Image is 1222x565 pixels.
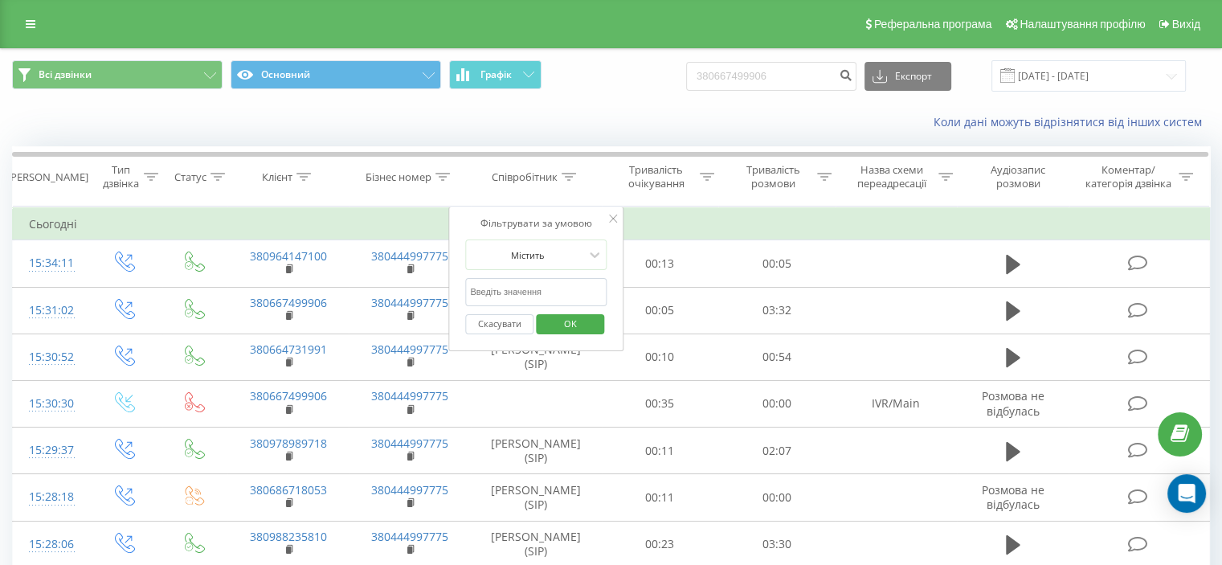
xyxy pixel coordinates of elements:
[733,163,813,190] div: Тривалість розмови
[371,295,448,310] a: 380444997775
[1020,18,1145,31] span: Налаштування профілю
[29,342,72,373] div: 15:30:52
[602,380,718,427] td: 00:35
[835,380,956,427] td: IVR/Main
[471,428,602,474] td: [PERSON_NAME] (SIP)
[465,278,607,306] input: Введіть значення
[250,248,327,264] a: 380964147100
[492,170,558,184] div: Співробітник
[718,428,835,474] td: 02:07
[371,388,448,403] a: 380444997775
[718,380,835,427] td: 00:00
[29,248,72,279] div: 15:34:11
[250,295,327,310] a: 380667499906
[850,163,934,190] div: Назва схеми переадресації
[371,482,448,497] a: 380444997775
[371,342,448,357] a: 380444997775
[250,482,327,497] a: 380686718053
[29,295,72,326] div: 15:31:02
[29,388,72,420] div: 15:30:30
[39,68,92,81] span: Всі дзвінки
[250,342,327,357] a: 380664731991
[1081,163,1175,190] div: Коментар/категорія дзвінка
[480,69,512,80] span: Графік
[934,114,1210,129] a: Коли дані можуть відрізнятися вiд інших систем
[465,215,607,231] div: Фільтрувати за умовою
[371,248,448,264] a: 380444997775
[548,311,593,336] span: OK
[12,60,223,89] button: Всі дзвінки
[616,163,697,190] div: Тривалість очікування
[29,481,72,513] div: 15:28:18
[982,388,1044,418] span: Розмова не відбулась
[718,240,835,287] td: 00:05
[602,287,718,334] td: 00:05
[250,388,327,403] a: 380667499906
[7,170,88,184] div: [PERSON_NAME]
[250,529,327,544] a: 380988235810
[874,18,992,31] span: Реферальна програма
[1167,474,1206,513] div: Open Intercom Messenger
[29,435,72,466] div: 15:29:37
[971,163,1065,190] div: Аудіозапис розмови
[262,170,292,184] div: Клієнт
[29,529,72,560] div: 15:28:06
[250,436,327,451] a: 380978989718
[231,60,441,89] button: Основний
[371,529,448,544] a: 380444997775
[602,240,718,287] td: 00:13
[536,314,604,334] button: OK
[602,428,718,474] td: 00:11
[449,60,542,89] button: Графік
[718,334,835,380] td: 00:54
[602,474,718,521] td: 00:11
[718,474,835,521] td: 00:00
[471,334,602,380] td: [PERSON_NAME] (SIP)
[101,163,139,190] div: Тип дзвінка
[602,334,718,380] td: 00:10
[174,170,206,184] div: Статус
[366,170,431,184] div: Бізнес номер
[686,62,856,91] input: Пошук за номером
[864,62,951,91] button: Експорт
[371,436,448,451] a: 380444997775
[982,482,1044,512] span: Розмова не відбулась
[1172,18,1200,31] span: Вихід
[471,474,602,521] td: [PERSON_NAME] (SIP)
[13,208,1210,240] td: Сьогодні
[465,314,533,334] button: Скасувати
[718,287,835,334] td: 03:32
